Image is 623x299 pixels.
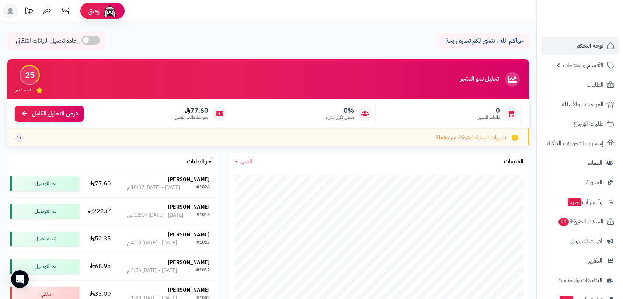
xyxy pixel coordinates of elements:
strong: [PERSON_NAME] [168,231,210,239]
span: إعادة تحميل البيانات التلقائي [16,37,78,45]
span: رفيق [88,7,100,15]
span: العملاء [588,158,602,168]
div: [DATE] - [DATE] 12:57 ص [127,212,183,219]
span: الطلبات [587,80,603,90]
td: 222.61 [82,198,118,225]
td: 77.60 [82,170,118,197]
div: Open Intercom Messenger [11,270,29,288]
a: التقارير [541,252,619,270]
span: تنبيهات السلة المتروكة غير مفعلة [436,133,506,142]
a: السلات المتروكة20 [541,213,619,230]
span: وآتس آب [567,197,602,207]
a: الطلبات [541,76,619,94]
span: الأقسام والمنتجات [563,60,603,70]
a: المدونة [541,174,619,191]
td: 52.35 [82,225,118,253]
strong: [PERSON_NAME] [168,286,210,294]
strong: [PERSON_NAME] [168,258,210,266]
span: جديد [568,198,581,206]
span: المدونة [586,177,602,188]
span: التطبيقات والخدمات [557,275,602,285]
div: تم التوصيل [10,176,79,191]
span: عرض التحليل الكامل [32,109,78,118]
span: معدل تكرار الشراء [326,114,354,121]
a: طلبات الإرجاع [541,115,619,133]
div: #1018 [196,212,210,219]
a: أدوات التسويق [541,232,619,250]
span: لوحة التحكم [577,41,603,51]
span: أدوات التسويق [570,236,602,246]
span: 77.60 [174,107,208,115]
a: الشهر [235,157,252,166]
div: تم التوصيل [10,232,79,246]
span: 0% [326,107,354,115]
h3: تحليل نمو المتجر [460,76,499,83]
div: #1026 [196,184,210,191]
td: 68.95 [82,253,118,280]
a: العملاء [541,154,619,172]
span: 0 [478,107,500,115]
img: ai-face.png [102,4,117,18]
img: logo-2.png [573,21,616,36]
a: التطبيقات والخدمات [541,271,619,289]
span: متوسط طلب العميل [174,114,208,121]
div: تم التوصيل [10,204,79,219]
h3: المبيعات [504,159,523,165]
span: +1 [17,135,22,141]
span: 20 [558,218,569,226]
div: [DATE] - [DATE] 4:19 م [127,239,177,247]
span: التقارير [588,255,602,266]
a: إشعارات التحويلات البنكية [541,135,619,152]
span: الشهر [240,157,252,166]
a: وآتس آبجديد [541,193,619,211]
a: عرض التحليل الكامل [15,106,84,122]
h3: آخر الطلبات [187,159,213,165]
span: إشعارات التحويلات البنكية [547,138,603,149]
span: طلبات الشهر [478,114,500,121]
strong: [PERSON_NAME] [168,203,210,211]
p: حياكم الله ، نتمنى لكم تجارة رابحة [442,37,523,45]
div: #1012 [196,267,210,274]
a: المراجعات والأسئلة [541,95,619,113]
div: تم التوصيل [10,259,79,274]
strong: [PERSON_NAME] [168,175,210,183]
div: #1013 [196,239,210,247]
a: تحديثات المنصة [20,4,38,20]
span: السلات المتروكة [558,216,603,227]
div: [DATE] - [DATE] 4:56 م [127,267,177,274]
a: لوحة التحكم [541,37,619,55]
span: المراجعات والأسئلة [562,99,603,109]
span: طلبات الإرجاع [574,119,603,129]
span: تقييم النمو [15,87,32,93]
div: [DATE] - [DATE] 10:37 م [127,184,180,191]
